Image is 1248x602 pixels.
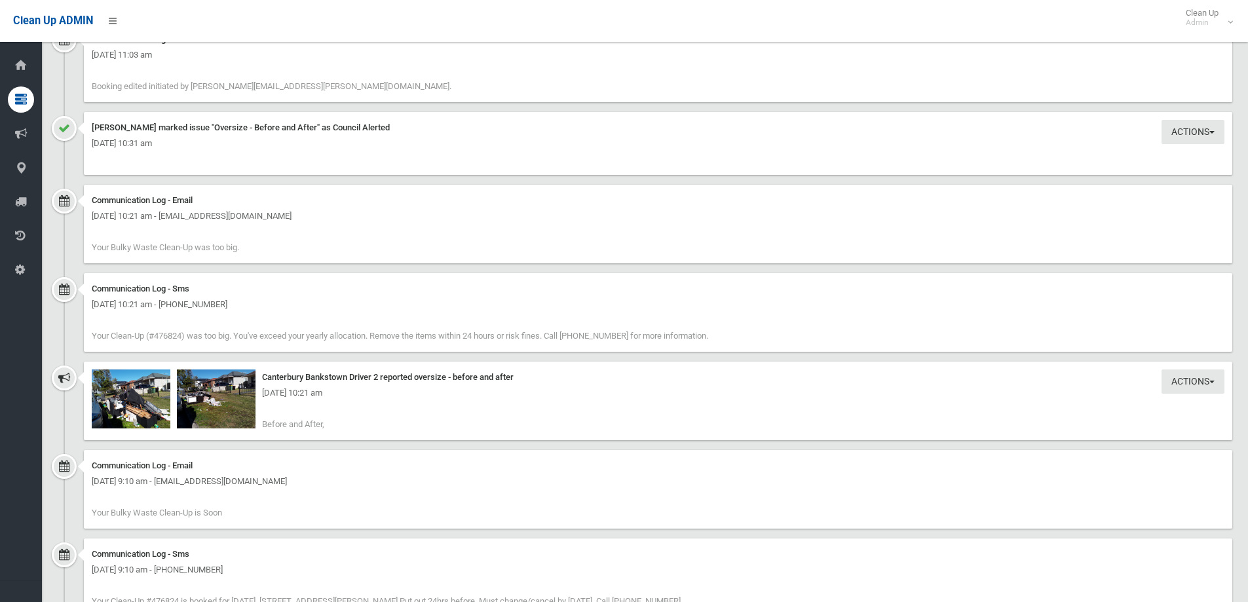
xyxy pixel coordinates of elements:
div: Communication Log - Sms [92,546,1224,562]
img: 2025-08-1210.19.338417525814494580260.jpg [177,369,255,428]
div: Communication Log - Email [92,458,1224,474]
span: Booking edited initiated by [PERSON_NAME][EMAIL_ADDRESS][PERSON_NAME][DOMAIN_NAME]. [92,81,451,91]
button: Actions [1162,120,1224,144]
span: Before and After, [262,419,324,429]
div: [DATE] 10:21 am [92,385,1224,401]
div: Communication Log - Sms [92,281,1224,297]
div: Communication Log - Email [92,193,1224,208]
div: [DATE] 10:31 am [92,136,1224,151]
div: [DATE] 9:10 am - [EMAIL_ADDRESS][DOMAIN_NAME] [92,474,1224,489]
div: [DATE] 10:21 am - [EMAIL_ADDRESS][DOMAIN_NAME] [92,208,1224,224]
div: Canterbury Bankstown Driver 2 reported oversize - before and after [92,369,1224,385]
div: [DATE] 9:10 am - [PHONE_NUMBER] [92,562,1224,578]
span: Clean Up ADMIN [13,14,93,27]
span: Your Bulky Waste Clean-Up is Soon [92,508,222,517]
small: Admin [1186,18,1219,28]
span: Your Clean-Up (#476824) was too big. You've exceed your yearly allocation. Remove the items withi... [92,331,708,341]
div: [DATE] 11:03 am [92,47,1224,63]
div: [PERSON_NAME] marked issue "Oversize - Before and After" as Council Alerted [92,120,1224,136]
button: Actions [1162,369,1224,394]
img: 2025-08-1210.16.364358338865939520515.jpg [92,369,170,428]
span: Clean Up [1179,8,1232,28]
span: Your Bulky Waste Clean-Up was too big. [92,242,239,252]
div: [DATE] 10:21 am - [PHONE_NUMBER] [92,297,1224,312]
